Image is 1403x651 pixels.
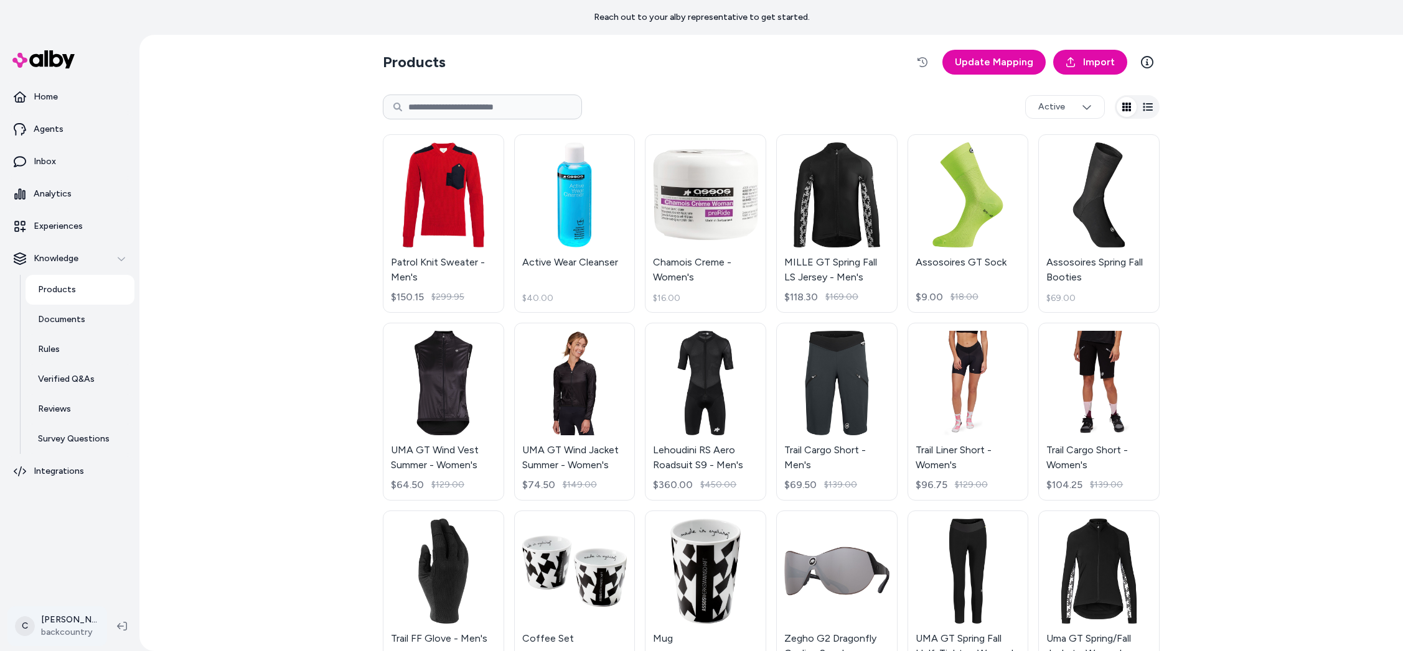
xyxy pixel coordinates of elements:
[1038,323,1160,501] a: Trail Cargo Short - Women'sTrail Cargo Short - Women's$104.25$139.00
[12,50,75,68] img: alby Logo
[1083,55,1115,70] span: Import
[776,323,898,501] a: Trail Cargo Short - Men'sTrail Cargo Short - Men's$69.50$139.00
[26,424,134,454] a: Survey Questions
[34,220,83,233] p: Experiences
[942,50,1046,75] a: Update Mapping
[908,134,1029,313] a: Assosoires GT SockAssosoires GT Sock$9.00$18.00
[1038,134,1160,313] a: Assosoires Spring Fall BootiesAssosoires Spring Fall Booties$69.00
[38,284,76,296] p: Products
[15,616,35,636] span: C
[7,606,107,646] button: C[PERSON_NAME]backcountry
[776,134,898,313] a: MILLE GT Spring Fall LS Jersey - Men'sMILLE GT Spring Fall LS Jersey - Men's$118.30$169.00
[38,403,71,415] p: Reviews
[955,55,1033,70] span: Update Mapping
[5,82,134,112] a: Home
[1053,50,1127,75] a: Import
[38,433,110,445] p: Survey Questions
[26,335,134,364] a: Rules
[5,244,134,274] button: Knowledge
[34,188,72,200] p: Analytics
[5,147,134,177] a: Inbox
[514,323,636,501] a: UMA GT Wind Jacket Summer - Women'sUMA GT Wind Jacket Summer - Women's$74.50$149.00
[5,179,134,209] a: Analytics
[38,313,85,326] p: Documents
[908,323,1029,501] a: Trail Liner Short - Women'sTrail Liner Short - Women's$96.75$129.00
[5,114,134,144] a: Agents
[26,364,134,394] a: Verified Q&As
[34,123,63,136] p: Agents
[26,275,134,305] a: Products
[34,91,58,103] p: Home
[383,52,446,72] h2: Products
[5,211,134,241] a: Experiences
[34,155,56,168] p: Inbox
[26,394,134,424] a: Reviews
[34,252,78,265] p: Knowledge
[594,11,810,24] p: Reach out to your alby representative to get started.
[383,134,504,313] a: Patrol Knit Sweater - Men'sPatrol Knit Sweater - Men's$150.15$299.95
[38,343,60,356] p: Rules
[645,323,766,501] a: Lehoudini RS Aero Roadsuit S9 - Men'sLehoudini RS Aero Roadsuit S9 - Men's$360.00$450.00
[41,614,97,626] p: [PERSON_NAME]
[26,305,134,335] a: Documents
[1025,95,1105,119] button: Active
[41,626,97,639] span: backcountry
[514,134,636,313] a: Active Wear CleanserActive Wear Cleanser$40.00
[645,134,766,313] a: Chamois Creme - Women'sChamois Creme - Women's$16.00
[383,323,504,501] a: UMA GT Wind Vest Summer - Women'sUMA GT Wind Vest Summer - Women's$64.50$129.00
[38,373,95,386] p: Verified Q&As
[5,456,134,486] a: Integrations
[34,465,84,478] p: Integrations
